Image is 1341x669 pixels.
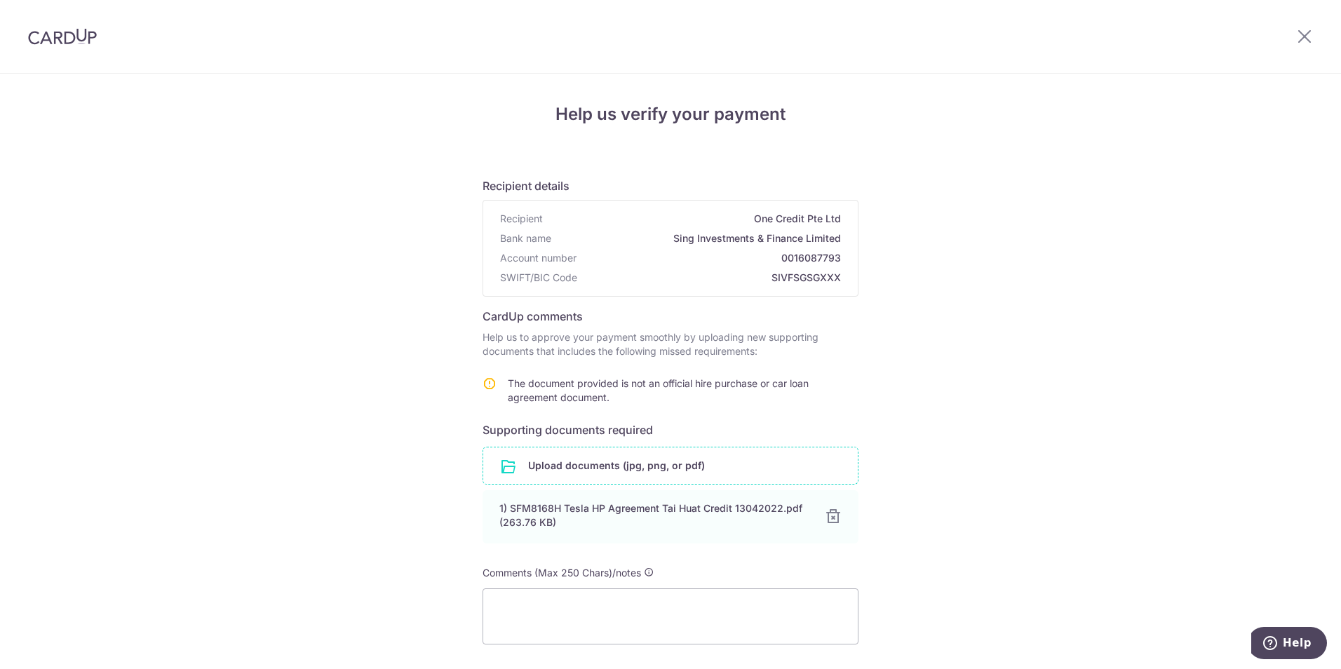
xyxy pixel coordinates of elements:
span: Sing Investments & Finance Limited [557,231,841,245]
span: Bank name [500,231,551,245]
span: SWIFT/BIC Code [500,271,577,285]
span: One Credit Pte Ltd [548,212,841,226]
span: The document provided is not an official hire purchase or car loan agreement document. [508,377,809,403]
p: Help us to approve your payment smoothly by uploading new supporting documents that includes the ... [483,330,858,358]
span: 0016087793 [582,251,841,265]
iframe: Opens a widget where you can find more information [1251,627,1327,662]
span: Account number [500,251,577,265]
div: Upload documents (jpg, png, or pdf) [483,447,858,485]
span: SIVFSGSGXXX [583,271,841,285]
span: Recipient [500,212,543,226]
span: Comments (Max 250 Chars)/notes [483,567,641,579]
img: CardUp [28,28,97,45]
h6: CardUp comments [483,308,858,325]
div: 1) SFM8168H Tesla HP Agreement Tai Huat Credit 13042022.pdf (263.76 KB) [499,501,808,529]
h6: Supporting documents required [483,421,858,438]
h6: Recipient details [483,177,858,194]
h4: Help us verify your payment [483,102,858,127]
